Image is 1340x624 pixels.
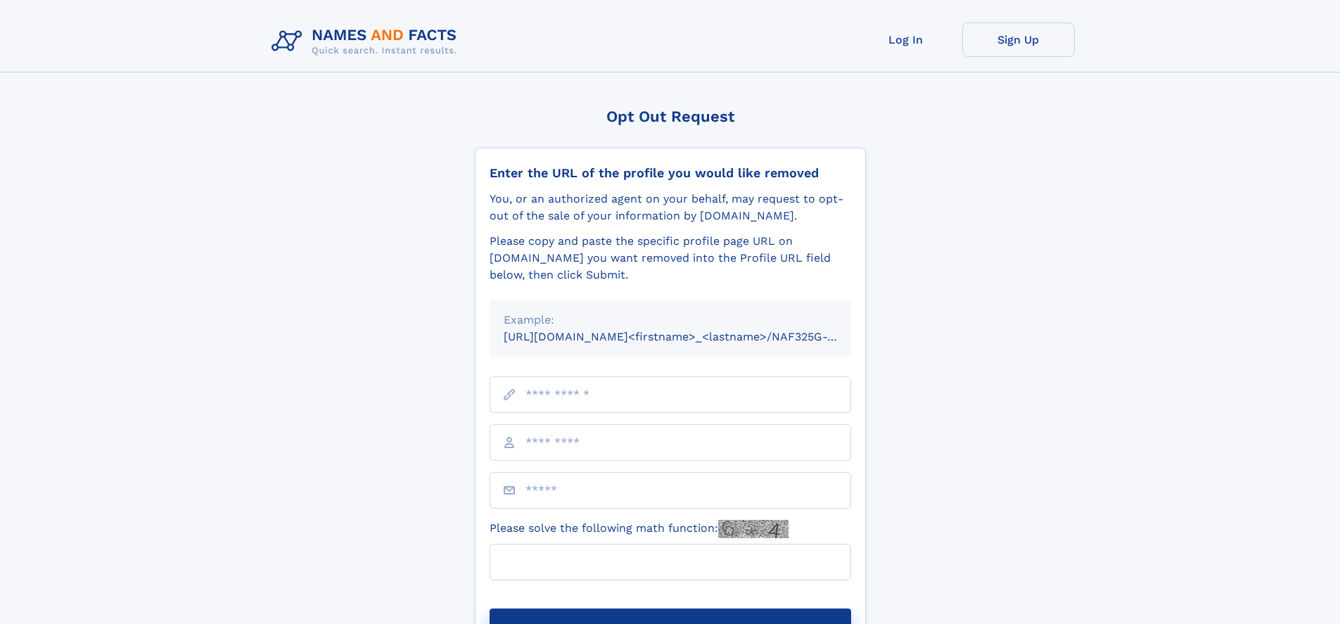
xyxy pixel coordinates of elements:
[490,165,851,181] div: Enter the URL of the profile you would like removed
[490,191,851,224] div: You, or an authorized agent on your behalf, may request to opt-out of the sale of your informatio...
[504,330,878,343] small: [URL][DOMAIN_NAME]<firstname>_<lastname>/NAF325G-xxxxxxxx
[850,23,962,57] a: Log In
[490,520,789,538] label: Please solve the following math function:
[504,312,837,329] div: Example:
[266,23,468,61] img: Logo Names and Facts
[962,23,1075,57] a: Sign Up
[490,233,851,284] div: Please copy and paste the specific profile page URL on [DOMAIN_NAME] you want removed into the Pr...
[475,108,866,125] div: Opt Out Request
